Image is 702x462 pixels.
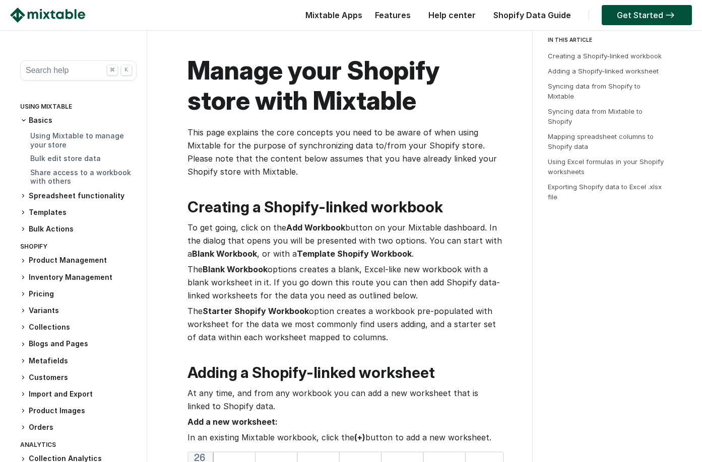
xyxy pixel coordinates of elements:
h3: Pricing [20,289,137,299]
p: The options creates a blank, Excel-like new workbook with a blank worksheet in it. If you go down... [187,263,502,302]
p: At any time, and from any workbook you can add a new worksheet that is linked to Shopify data. [187,387,502,413]
div: Shopify [20,241,137,255]
img: arrow-right.svg [663,12,677,18]
a: Exporting Shopify data to Excel .xlsx file [548,183,662,201]
div: Using Mixtable [20,101,137,115]
strong: (+) [354,432,365,442]
a: Using Mixtable to manage your store [30,131,124,149]
a: Syncing data from Mixtable to Shopify [548,107,643,125]
a: Help center [423,10,481,20]
a: Share access to a workbook with others [30,168,131,186]
p: In an existing Mixtable workbook, click the button to add a new worksheet. [187,431,502,444]
strong: Add Workbook [286,222,345,233]
a: Shopify Data Guide [488,10,576,20]
h3: Bulk Actions [20,224,137,235]
strong: Starter Shopify Workbook [203,306,309,316]
p: This page explains the core concepts you need to be aware of when using Mixtable for the purpose ... [187,126,502,178]
h3: Collections [20,322,137,333]
h2: Creating a Shopify-linked workbook [187,198,502,216]
h1: Manage your Shopify store with Mixtable [187,55,502,116]
strong: Blank Workbook [203,264,268,274]
div: Analytics [20,439,137,453]
div: Mixtable Apps [300,8,362,28]
p: To get going, click on the button on your Mixtable dashboard. In the dialog that opens you will b... [187,221,502,260]
a: Bulk edit store data [30,154,101,163]
h3: Product Management [20,255,137,266]
h3: Variants [20,305,137,316]
div: ⌘ [107,64,118,75]
strong: Template Shopify Workbook [297,249,412,259]
h3: Templates [20,207,137,218]
a: Creating a Shopify-linked workbook [548,52,662,60]
a: Syncing data from Shopify to Mixtable [548,82,641,100]
h2: Adding a Shopify-linked worksheet [187,364,502,381]
a: Adding a Shopify-linked worksheet [548,67,659,75]
a: Mapping spreadsheet columns to Shopify data [548,132,654,150]
div: IN THIS ARTICLE [548,35,693,44]
h3: Blogs and Pages [20,339,137,349]
button: Search help ⌘ K [20,60,137,81]
h3: Orders [20,422,137,433]
h3: Inventory Management [20,272,137,283]
a: Using Excel formulas in your Shopify worksheets [548,158,664,176]
a: Features [370,10,416,20]
h3: Spreadsheet functionality [20,191,137,201]
h3: Import and Export [20,389,137,400]
strong: Blank Workbook [192,249,257,259]
strong: Add а new worksheet: [187,417,278,427]
a: Get Started [602,5,692,25]
h3: Basics [20,115,137,125]
h3: Customers [20,372,137,383]
div: K [121,64,132,75]
h3: Metafields [20,356,137,366]
p: The option creates a workbook pre-populated with worksheet for the data we most commonly find use... [187,304,502,344]
img: Mixtable logo [10,8,85,23]
h3: Product Images [20,406,137,416]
